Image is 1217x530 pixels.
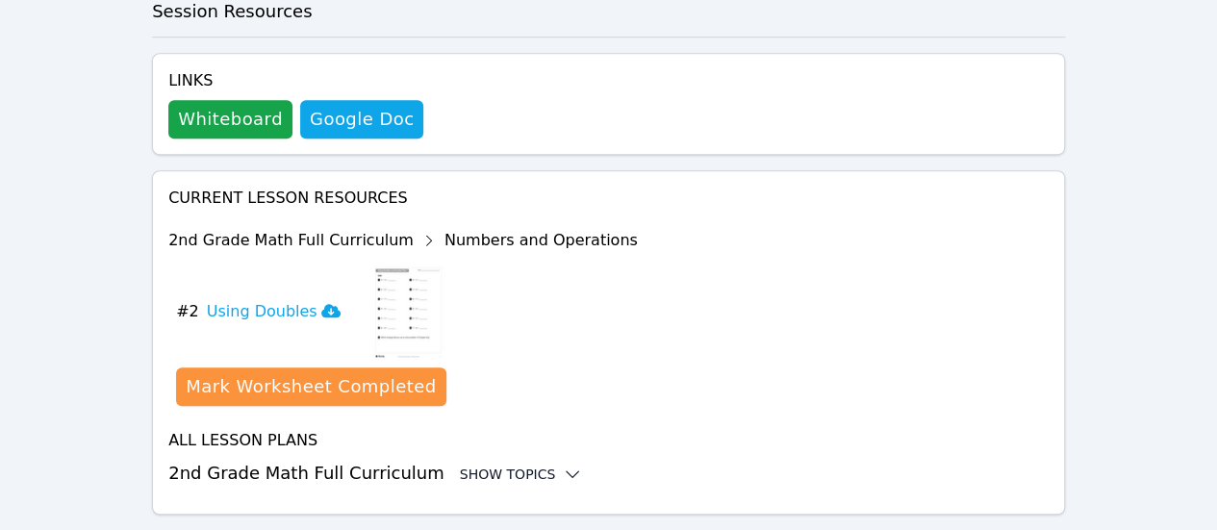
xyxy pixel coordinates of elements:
h3: 2nd Grade Math Full Curriculum [168,460,1049,487]
button: Whiteboard [168,100,292,139]
button: Show Topics [460,465,583,484]
h4: Current Lesson Resources [168,187,1049,210]
span: # 2 [176,300,199,323]
h4: Links [168,69,423,92]
button: Mark Worksheet Completed [176,367,445,406]
div: Mark Worksheet Completed [186,373,436,400]
h3: Using Doubles [207,300,341,323]
a: Google Doc [300,100,423,139]
button: #2Using Doubles [176,264,356,360]
h4: All Lesson Plans [168,429,1049,452]
img: Using Doubles [371,264,445,360]
div: 2nd Grade Math Full Curriculum Numbers and Operations [168,225,638,256]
